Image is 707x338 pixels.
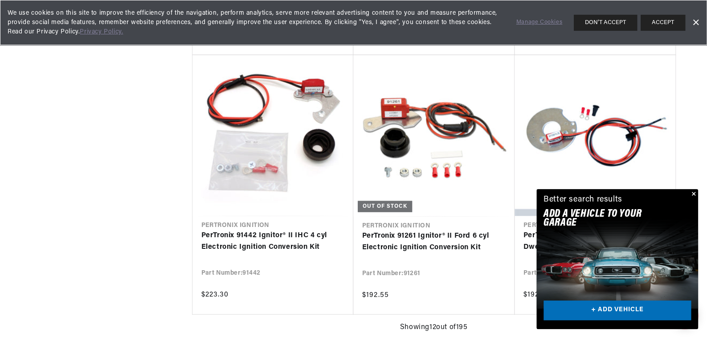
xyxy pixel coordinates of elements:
[641,15,685,31] button: ACCEPT
[400,322,468,333] span: Showing 12 out of 195
[362,230,506,253] a: PerTronix 91261 Ignitor® II Ford 6 cyl Electronic Ignition Conversion Kit
[574,15,637,31] button: DON'T ACCEPT
[689,16,702,29] a: Dismiss Banner
[687,189,698,200] button: Close
[516,18,562,27] a: Manage Cookies
[544,301,691,321] a: + ADD VEHICLE
[201,230,344,252] a: PerTronix 91442 Ignitor® II IHC 4 cyl Electronic Ignition Conversion Kit
[523,230,666,252] a: PerTronix 91581LS Ignitor II Adaptive Dwell Control Prestolite 8 cyl
[544,210,669,228] h2: Add A VEHICLE to your garage
[8,8,504,37] span: We use cookies on this site to improve the efficiency of the navigation, perform analytics, serve...
[80,29,123,35] a: Privacy Policy.
[544,194,622,206] div: Better search results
